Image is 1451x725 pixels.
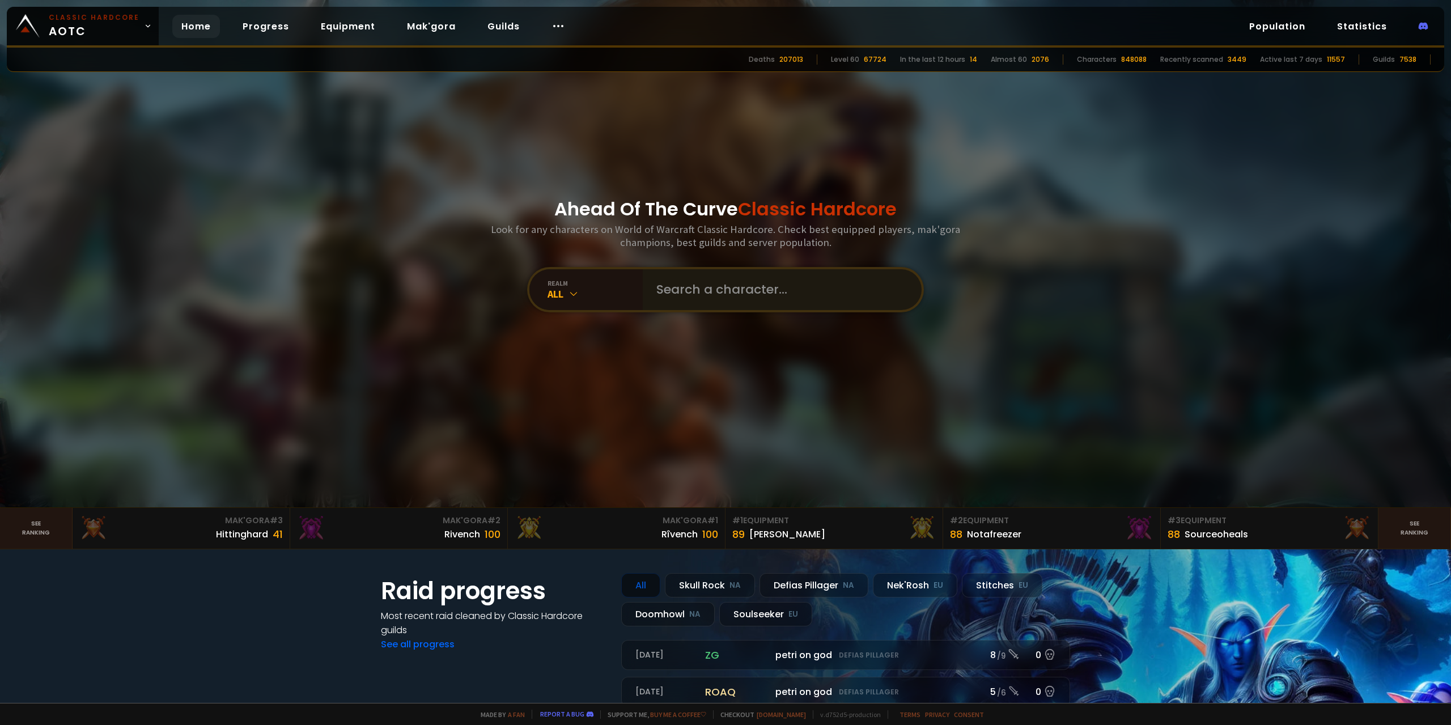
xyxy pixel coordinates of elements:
a: [DOMAIN_NAME] [757,710,806,719]
small: EU [788,609,798,620]
div: 100 [485,527,500,542]
div: Defias Pillager [760,573,868,597]
div: Rîvench [661,527,698,541]
a: [DATE]roaqpetri on godDefias Pillager5 /60 [621,677,1070,707]
a: Mak'gora [398,15,465,38]
div: 207013 [779,54,803,65]
small: NA [689,609,701,620]
a: Classic HardcoreAOTC [7,7,159,45]
div: Deaths [749,54,775,65]
div: Notafreezer [967,527,1021,541]
div: 3449 [1228,54,1246,65]
div: realm [548,279,643,287]
div: In the last 12 hours [900,54,965,65]
div: Mak'Gora [515,515,718,527]
div: Almost 60 [991,54,1027,65]
div: Stitches [962,573,1042,597]
a: Seeranking [1378,508,1451,549]
a: Guilds [478,15,529,38]
h1: Ahead Of The Curve [554,196,897,223]
span: # 3 [1168,515,1181,526]
a: Statistics [1328,15,1396,38]
small: Classic Hardcore [49,12,139,23]
h1: Raid progress [381,573,608,609]
a: Home [172,15,220,38]
a: #1Equipment89[PERSON_NAME] [725,508,943,549]
div: Rivench [444,527,480,541]
span: v. d752d5 - production [813,710,881,719]
a: Mak'Gora#2Rivench100 [290,508,508,549]
a: Report a bug [540,710,584,718]
div: 100 [702,527,718,542]
div: 7538 [1399,54,1416,65]
span: Made by [474,710,525,719]
div: Skull Rock [665,573,755,597]
a: Buy me a coffee [650,710,706,719]
div: 2076 [1032,54,1049,65]
a: Progress [234,15,298,38]
div: Level 60 [831,54,859,65]
a: Privacy [925,710,949,719]
a: [DATE]zgpetri on godDefias Pillager8 /90 [621,640,1070,670]
div: Equipment [732,515,936,527]
a: Terms [900,710,920,719]
a: #2Equipment88Notafreezer [943,508,1161,549]
div: Equipment [1168,515,1371,527]
div: Soulseeker [719,602,812,626]
div: Equipment [950,515,1153,527]
span: # 3 [270,515,283,526]
div: Doomhowl [621,602,715,626]
div: 89 [732,527,745,542]
div: 67724 [864,54,886,65]
span: # 2 [487,515,500,526]
span: Classic Hardcore [738,196,897,222]
div: Mak'Gora [297,515,500,527]
span: # 1 [732,515,743,526]
a: a fan [508,710,525,719]
span: Support me, [600,710,706,719]
span: # 2 [950,515,963,526]
div: Guilds [1373,54,1395,65]
div: 848088 [1121,54,1147,65]
h4: Most recent raid cleaned by Classic Hardcore guilds [381,609,608,637]
div: All [548,287,643,300]
a: Consent [954,710,984,719]
div: Active last 7 days [1260,54,1322,65]
div: Recently scanned [1160,54,1223,65]
div: Sourceoheals [1185,527,1248,541]
a: Mak'Gora#3Hittinghard41 [73,508,290,549]
div: 11557 [1327,54,1345,65]
div: 14 [970,54,977,65]
input: Search a character... [650,269,908,310]
small: EU [934,580,943,591]
span: # 1 [707,515,718,526]
a: #3Equipment88Sourceoheals [1161,508,1378,549]
small: NA [729,580,741,591]
div: 88 [1168,527,1180,542]
span: AOTC [49,12,139,40]
div: 41 [273,527,283,542]
span: Checkout [713,710,806,719]
div: Nek'Rosh [873,573,957,597]
div: All [621,573,660,597]
a: Mak'Gora#1Rîvench100 [508,508,725,549]
small: NA [843,580,854,591]
a: See all progress [381,638,455,651]
small: EU [1019,580,1028,591]
div: Mak'Gora [79,515,283,527]
h3: Look for any characters on World of Warcraft Classic Hardcore. Check best equipped players, mak'g... [486,223,965,249]
div: Hittinghard [216,527,268,541]
a: Population [1240,15,1314,38]
div: [PERSON_NAME] [749,527,825,541]
a: Equipment [312,15,384,38]
div: Characters [1077,54,1117,65]
div: 88 [950,527,962,542]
